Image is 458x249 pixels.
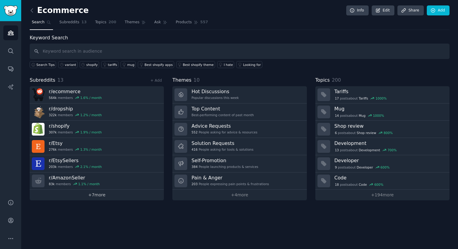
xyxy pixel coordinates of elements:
a: +7more [30,190,164,200]
a: +4more [172,190,307,200]
div: post s about [334,147,397,153]
a: Info [346,5,369,16]
div: members [49,165,102,169]
span: Search Tips [36,63,55,67]
div: variant [65,63,76,67]
a: Developer9postsaboutDeveloper600% [315,155,450,172]
h3: Mug [334,106,445,112]
a: Solution Requests416People asking for tools & solutions [172,138,307,155]
a: Mug14postsaboutMug1000% [315,103,450,121]
span: 18 [335,182,339,187]
div: People asking for tools & solutions [191,147,253,152]
div: post s about [334,165,390,170]
a: Search [30,18,53,30]
h3: Advice Requests [191,123,257,129]
h3: Solution Requests [191,140,253,146]
h3: Self-Promotion [191,157,258,164]
a: I hate [217,61,234,68]
div: members [49,147,102,152]
a: Best shopify theme [176,61,215,68]
div: People expressing pain points & frustrations [191,182,269,186]
div: 1.3 % / month [80,147,102,152]
div: I hate [224,63,233,67]
span: 384 [191,165,197,169]
span: Subreddits [59,20,79,25]
a: shopify [80,61,99,68]
a: Looking for [236,61,262,68]
a: Ask [152,18,169,30]
div: Popular discussions this week [191,96,239,100]
div: 1.1 % / month [78,182,100,186]
div: 1.9 % / month [80,130,102,134]
span: 322k [49,113,57,117]
span: 14 [335,113,339,118]
img: Etsy [32,140,45,153]
span: 9 [335,165,337,169]
div: mug [127,63,134,67]
span: Shop review [357,131,376,135]
h3: Shop review [334,123,445,129]
a: Subreddits13 [57,18,89,30]
label: Keyword Search [30,35,68,41]
div: 800 % [384,131,393,135]
span: 307k [49,130,57,134]
div: members [49,113,102,117]
a: Products557 [174,18,210,30]
a: r/Etsy276kmembers1.3% / month [30,138,164,155]
span: 200 [108,20,116,25]
h3: Developer [334,157,445,164]
img: shopify [32,123,45,136]
h3: Hot Discussions [191,88,239,95]
span: 13 [58,77,64,83]
div: Best shopify apps [144,63,173,67]
a: Advice Requests552People asking for advice & resources [172,121,307,138]
h3: r/ AmazonSeller [49,175,100,181]
span: 200 [332,77,341,83]
div: Best-performing content of past month [191,113,254,117]
div: 1.2 % / month [80,113,102,117]
img: dropship [32,106,45,118]
span: Topics [95,20,106,25]
a: Tariffs17postsaboutTariffs1000% [315,86,450,103]
div: post s about [334,96,387,101]
div: members [49,130,102,134]
span: 276k [49,147,57,152]
a: Hot DiscussionsPopular discussions this week [172,86,307,103]
a: Top ContentBest-performing content of past month [172,103,307,121]
span: Products [176,20,192,25]
a: + Add [150,78,162,83]
h3: Development [334,140,445,146]
img: EtsySellers [32,157,45,170]
a: Best shopify apps [138,61,174,68]
span: 557 [200,20,208,25]
span: 203 [191,182,197,186]
span: Mug [359,113,365,118]
a: Themes [123,18,148,30]
span: Tariffs [359,96,368,100]
span: 203k [49,165,57,169]
span: 13 [81,20,87,25]
div: People asking for advice & resources [191,130,257,134]
span: 13 [335,148,339,152]
span: 6 [335,131,337,135]
h3: Tariffs [334,88,445,95]
div: members [49,182,100,186]
h3: r/ ecommerce [49,88,102,95]
span: Themes [125,20,140,25]
a: tariffs [101,61,118,68]
a: variant [58,61,78,68]
span: Topics [315,77,330,84]
div: members [49,96,102,100]
h3: Pain & Anger [191,175,269,181]
h3: r/ Etsy [49,140,102,146]
div: 600 % [380,165,390,169]
div: post s about [334,113,385,118]
h3: r/ shopify [49,123,102,129]
span: 10 [194,77,200,83]
a: r/EtsySellers203kmembers2.1% / month [30,155,164,172]
img: GummySearch logo [4,5,18,16]
a: Shop review6postsaboutShop review800% [315,121,450,138]
div: shopify [86,63,98,67]
h3: r/ dropship [49,106,102,112]
span: Ask [154,20,161,25]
